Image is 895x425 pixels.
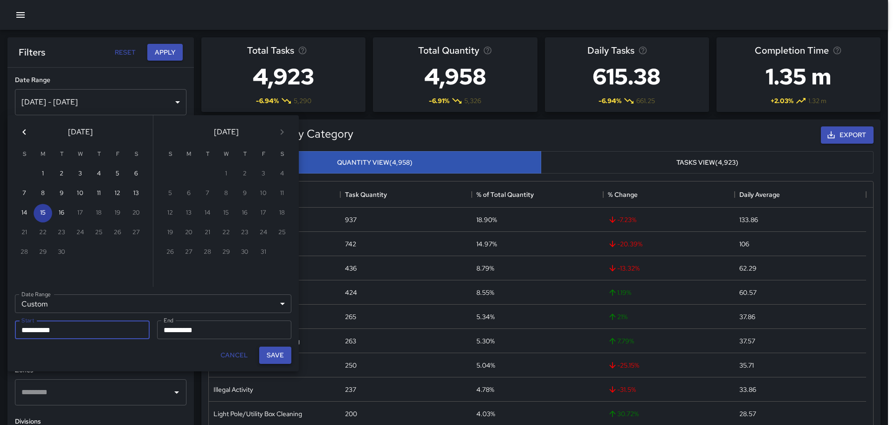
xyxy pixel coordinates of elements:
[52,204,71,223] button: 16
[255,145,272,164] span: Friday
[15,294,291,313] div: Custom
[68,125,93,139] span: [DATE]
[16,145,33,164] span: Sunday
[52,165,71,183] button: 2
[89,184,108,203] button: 11
[109,145,126,164] span: Friday
[15,204,34,223] button: 14
[21,316,34,324] label: Start
[72,145,89,164] span: Wednesday
[15,123,34,141] button: Previous month
[71,165,89,183] button: 3
[199,145,216,164] span: Tuesday
[128,145,145,164] span: Saturday
[53,145,70,164] span: Tuesday
[108,165,127,183] button: 5
[21,290,51,298] label: Date Range
[217,347,252,364] button: Cancel
[259,347,291,364] button: Save
[34,165,52,183] button: 1
[34,184,52,203] button: 8
[162,145,179,164] span: Sunday
[164,316,173,324] label: End
[218,145,234,164] span: Wednesday
[236,145,253,164] span: Thursday
[34,145,51,164] span: Monday
[180,145,197,164] span: Monday
[214,125,239,139] span: [DATE]
[34,204,52,223] button: 15
[127,184,145,203] button: 13
[89,165,108,183] button: 4
[15,184,34,203] button: 7
[274,145,290,164] span: Saturday
[90,145,107,164] span: Thursday
[52,184,71,203] button: 9
[127,165,145,183] button: 6
[71,184,89,203] button: 10
[108,184,127,203] button: 12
